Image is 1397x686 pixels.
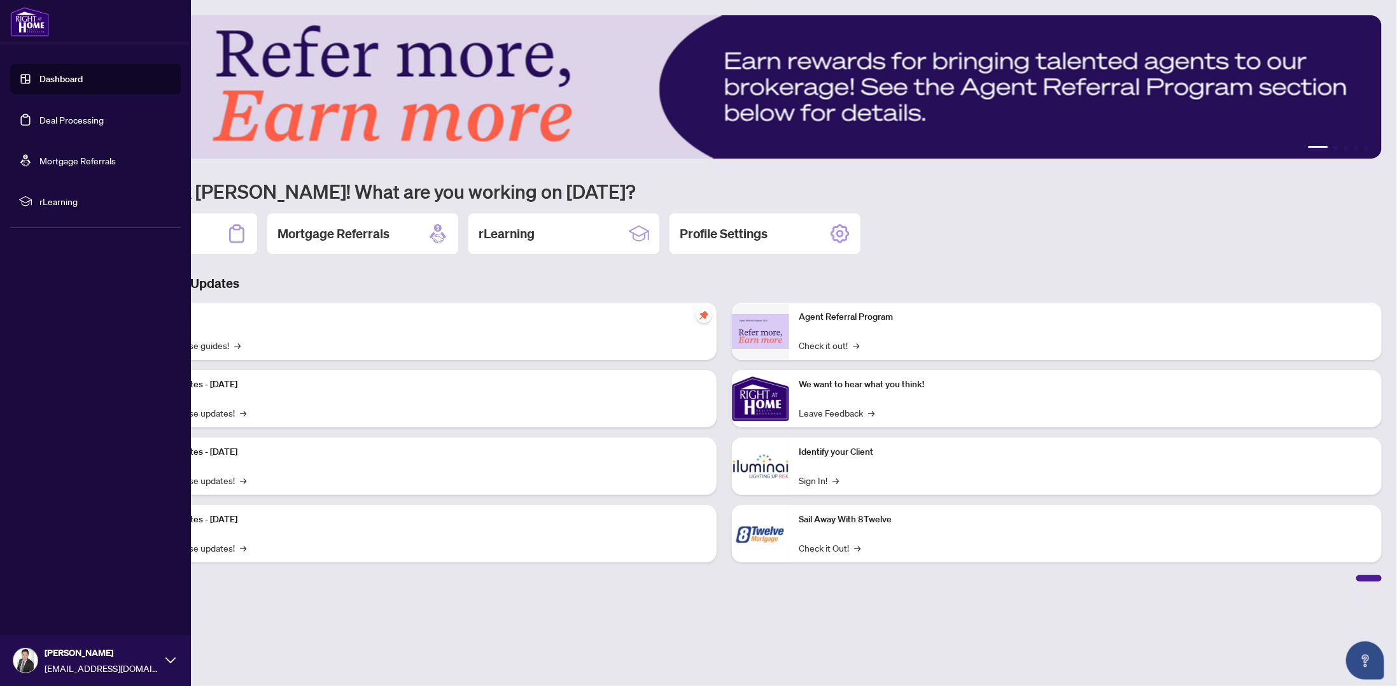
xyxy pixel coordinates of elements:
[855,541,861,555] span: →
[1344,146,1349,151] button: 3
[799,406,875,420] a: Leave Feedback→
[240,406,246,420] span: →
[39,114,104,125] a: Deal Processing
[66,275,1382,292] h3: Brokerage & Industry Updates
[799,541,861,555] a: Check it Out!→
[1364,146,1369,151] button: 5
[234,338,241,352] span: →
[732,505,789,562] img: Sail Away With 8Twelve
[277,225,390,243] h2: Mortgage Referrals
[799,473,839,487] a: Sign In!→
[13,648,38,673] img: Profile Icon
[732,370,789,427] img: We want to hear what you think!
[134,378,706,392] p: Platform Updates - [DATE]
[680,225,768,243] h2: Profile Settings
[39,194,172,208] span: rLearning
[732,438,789,495] img: Identify your Client
[799,378,1372,392] p: We want to hear what you think!
[1333,146,1338,151] button: 2
[66,179,1382,203] h1: Welcome back [PERSON_NAME]! What are you working on [DATE]?
[10,6,50,37] img: logo
[240,473,246,487] span: →
[799,338,860,352] a: Check it out!→
[45,661,159,675] span: [EMAIL_ADDRESS][DOMAIN_NAME]
[240,541,246,555] span: →
[799,513,1372,527] p: Sail Away With 8Twelve
[732,314,789,349] img: Agent Referral Program
[799,310,1372,324] p: Agent Referral Program
[869,406,875,420] span: →
[45,646,159,660] span: [PERSON_NAME]
[134,513,706,527] p: Platform Updates - [DATE]
[853,338,860,352] span: →
[833,473,839,487] span: →
[39,73,83,85] a: Dashboard
[1308,146,1328,151] button: 1
[134,445,706,459] p: Platform Updates - [DATE]
[1354,146,1359,151] button: 4
[1346,641,1384,680] button: Open asap
[479,225,535,243] h2: rLearning
[134,310,706,324] p: Self-Help
[66,15,1382,159] img: Slide 0
[799,445,1372,459] p: Identify your Client
[39,155,116,166] a: Mortgage Referrals
[696,308,712,323] span: pushpin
